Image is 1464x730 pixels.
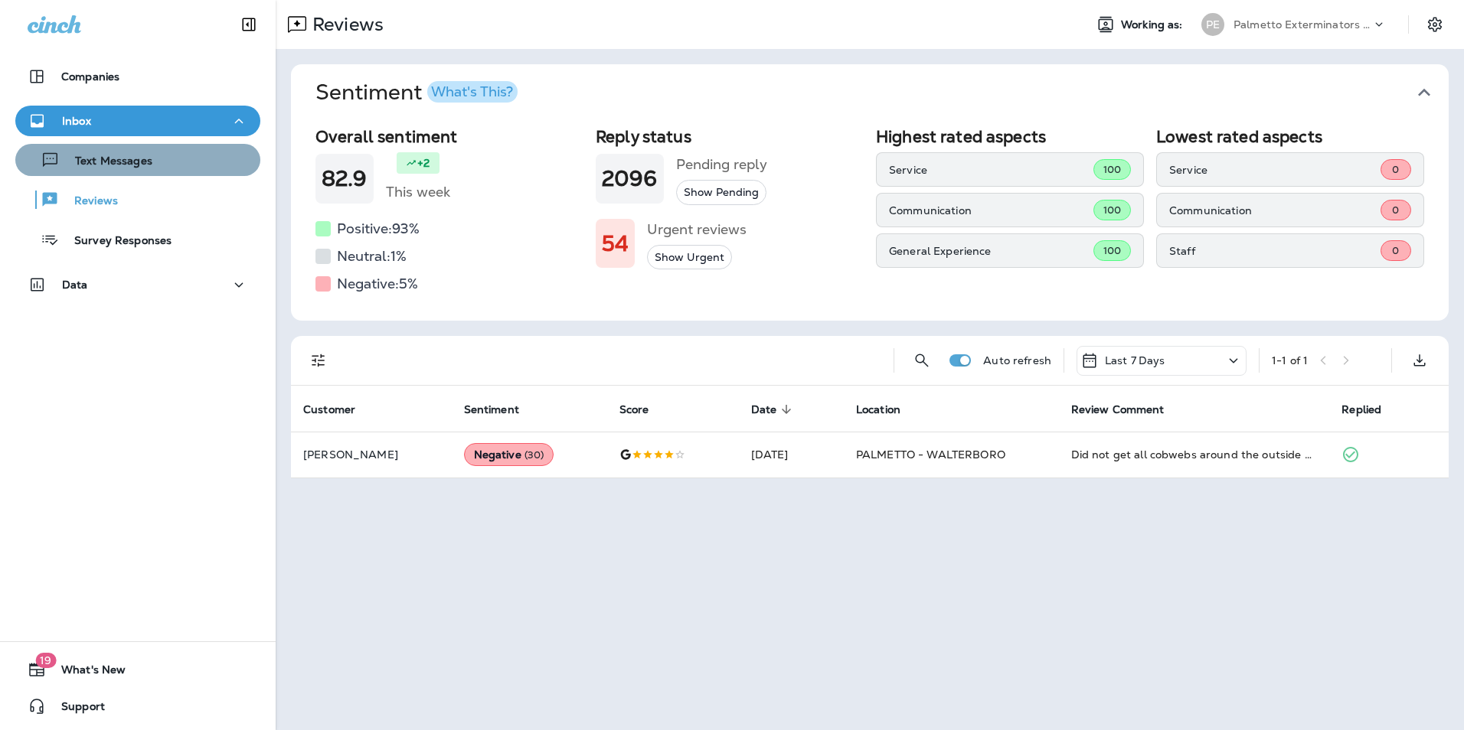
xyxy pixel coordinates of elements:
span: Score [619,403,649,416]
p: Data [62,279,88,291]
span: Score [619,402,669,416]
button: Export as CSV [1404,345,1435,376]
h2: Overall sentiment [315,127,583,146]
h5: This week [386,180,450,204]
span: 100 [1103,204,1121,217]
h5: Urgent reviews [647,217,747,242]
button: 19What's New [15,654,260,685]
span: Working as: [1121,18,1186,31]
button: Support [15,691,260,722]
span: 100 [1103,244,1121,257]
p: Text Messages [60,155,152,169]
h5: Neutral: 1 % [337,244,407,269]
button: Data [15,269,260,300]
button: Companies [15,61,260,92]
button: Show Pending [676,180,766,205]
button: What's This? [427,81,518,103]
span: Date [751,402,797,416]
span: Date [751,403,777,416]
div: SentimentWhat's This? [291,121,1449,321]
h1: 2096 [602,166,658,191]
h5: Positive: 93 % [337,217,420,241]
span: Location [856,403,900,416]
span: Sentiment [464,402,539,416]
div: Negative [464,443,554,466]
td: [DATE] [739,432,844,477]
button: Collapse Sidebar [227,9,270,40]
span: 19 [35,653,56,668]
span: 0 [1392,204,1399,217]
span: Review Comment [1071,402,1185,416]
p: Staff [1169,245,1381,257]
span: Support [46,700,105,719]
div: 1 - 1 of 1 [1272,354,1308,367]
p: [PERSON_NAME] [303,448,440,461]
h2: Lowest rated aspects [1156,127,1424,146]
h5: Negative: 5 % [337,272,418,296]
h1: 82.9 [322,166,368,191]
span: Location [856,402,920,416]
span: Review Comment [1071,403,1165,416]
h2: Highest rated aspects [876,127,1144,146]
p: Reviews [306,13,384,36]
button: Inbox [15,106,260,136]
p: General Experience [889,245,1093,257]
button: SentimentWhat's This? [303,64,1461,121]
span: Customer [303,402,375,416]
span: 0 [1392,244,1399,257]
span: What's New [46,663,126,682]
h1: 54 [602,231,629,256]
p: Service [889,164,1093,176]
button: Search Reviews [907,345,937,376]
button: Text Messages [15,144,260,176]
div: What's This? [431,85,513,99]
h1: Sentiment [315,80,518,106]
span: ( 30 ) [524,448,544,461]
p: Palmetto Exterminators LLC [1234,18,1371,31]
p: Service [1169,164,1381,176]
h5: Pending reply [676,152,767,177]
p: +2 [417,155,430,171]
button: Filters [303,345,334,376]
span: Replied [1341,403,1381,416]
span: Replied [1341,402,1401,416]
span: Sentiment [464,403,519,416]
button: Settings [1421,11,1449,38]
button: Show Urgent [647,245,732,270]
p: Survey Responses [59,234,172,249]
div: Did not get all cobwebs around the outside of the house. [1071,447,1318,462]
p: Inbox [62,115,91,127]
span: PALMETTO - WALTERBORO [856,448,1005,461]
p: Communication [889,204,1093,217]
span: 0 [1392,163,1399,176]
p: Last 7 Days [1105,354,1165,367]
span: Customer [303,403,355,416]
div: PE [1201,13,1224,36]
h2: Reply status [596,127,864,146]
p: Auto refresh [983,354,1051,367]
p: Reviews [59,194,118,209]
p: Communication [1169,204,1381,217]
button: Reviews [15,184,260,216]
button: Survey Responses [15,223,260,256]
p: Companies [61,70,119,83]
span: 100 [1103,163,1121,176]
